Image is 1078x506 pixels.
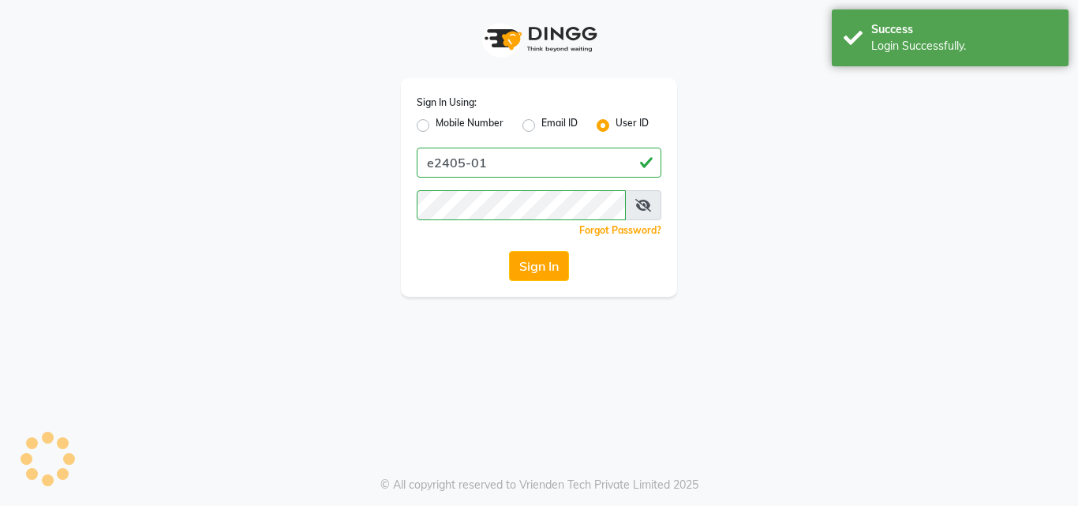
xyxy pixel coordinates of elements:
img: logo1.svg [476,16,602,62]
label: Mobile Number [436,116,503,135]
label: User ID [616,116,649,135]
label: Sign In Using: [417,96,477,110]
label: Email ID [541,116,578,135]
div: Login Successfully. [871,38,1057,54]
input: Username [417,190,626,220]
button: Sign In [509,251,569,281]
input: Username [417,148,661,178]
a: Forgot Password? [579,224,661,236]
div: Success [871,21,1057,38]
